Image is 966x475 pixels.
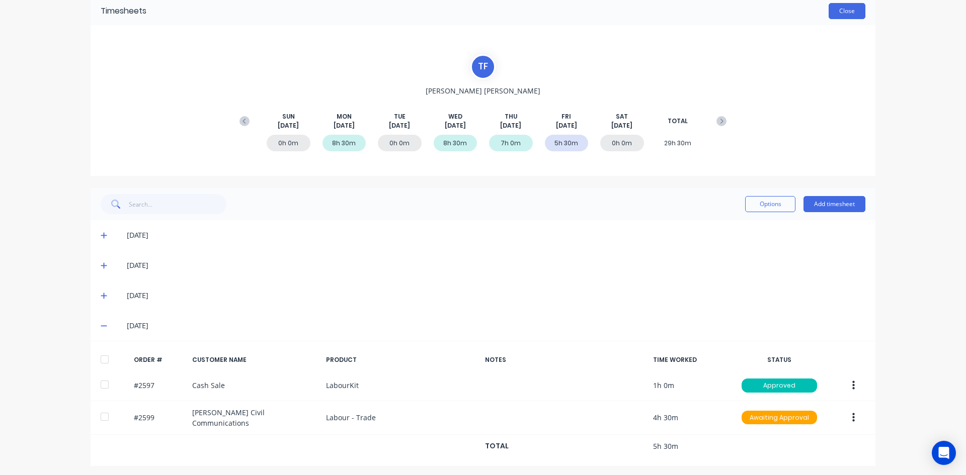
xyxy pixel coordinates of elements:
[127,290,865,301] div: [DATE]
[278,121,299,130] span: [DATE]
[741,410,818,425] button: Awaiting Approval
[470,54,496,79] div: T F
[129,194,227,214] input: Search...
[742,378,817,393] div: Approved
[282,112,295,121] span: SUN
[389,121,410,130] span: [DATE]
[378,135,422,151] div: 0h 0m
[337,112,352,121] span: MON
[267,135,310,151] div: 0h 0m
[127,260,865,271] div: [DATE]
[500,121,521,130] span: [DATE]
[803,196,865,212] button: Add timesheet
[556,121,577,130] span: [DATE]
[445,121,466,130] span: [DATE]
[127,230,865,241] div: [DATE]
[192,355,318,364] div: CUSTOMER NAME
[448,112,462,121] span: WED
[656,135,700,151] div: 29h 30m
[741,378,818,393] button: Approved
[742,411,817,425] div: Awaiting Approval
[611,121,632,130] span: [DATE]
[127,320,865,331] div: [DATE]
[505,112,517,121] span: THU
[829,3,865,19] button: Close
[545,135,589,151] div: 5h 30m
[932,441,956,465] div: Open Intercom Messenger
[434,135,477,151] div: 8h 30m
[616,112,628,121] span: SAT
[323,135,366,151] div: 8h 30m
[489,135,533,151] div: 7h 0m
[653,355,729,364] div: TIME WORKED
[426,85,540,96] span: [PERSON_NAME] [PERSON_NAME]
[745,196,795,212] button: Options
[600,135,644,151] div: 0h 0m
[134,355,184,364] div: ORDER #
[334,121,355,130] span: [DATE]
[394,112,406,121] span: TUE
[485,355,645,364] div: NOTES
[668,117,688,126] span: TOTAL
[561,112,571,121] span: FRI
[737,355,822,364] div: STATUS
[101,5,146,17] div: Timesheets
[326,355,477,364] div: PRODUCT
